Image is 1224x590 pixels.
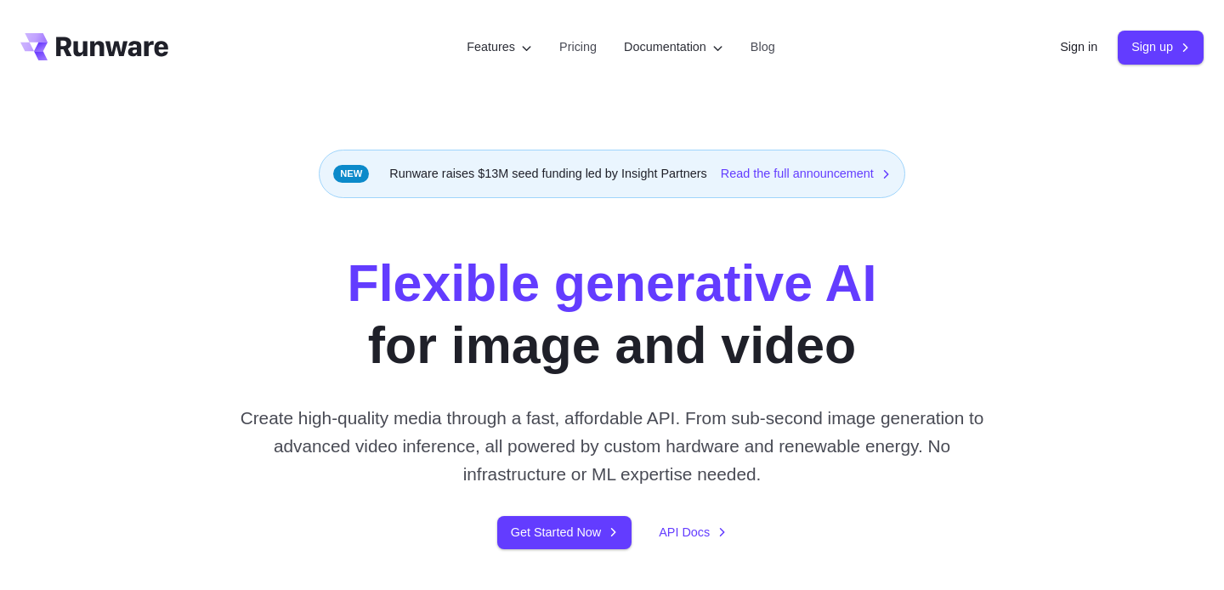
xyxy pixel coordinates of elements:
[1060,37,1097,57] a: Sign in
[559,37,597,57] a: Pricing
[348,254,877,312] strong: Flexible generative AI
[721,164,891,184] a: Read the full announcement
[659,523,727,542] a: API Docs
[234,404,991,489] p: Create high-quality media through a fast, affordable API. From sub-second image generation to adv...
[467,37,532,57] label: Features
[751,37,775,57] a: Blog
[497,516,632,549] a: Get Started Now
[1118,31,1204,64] a: Sign up
[20,33,168,60] a: Go to /
[348,252,877,377] h1: for image and video
[624,37,723,57] label: Documentation
[319,150,905,198] div: Runware raises $13M seed funding led by Insight Partners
